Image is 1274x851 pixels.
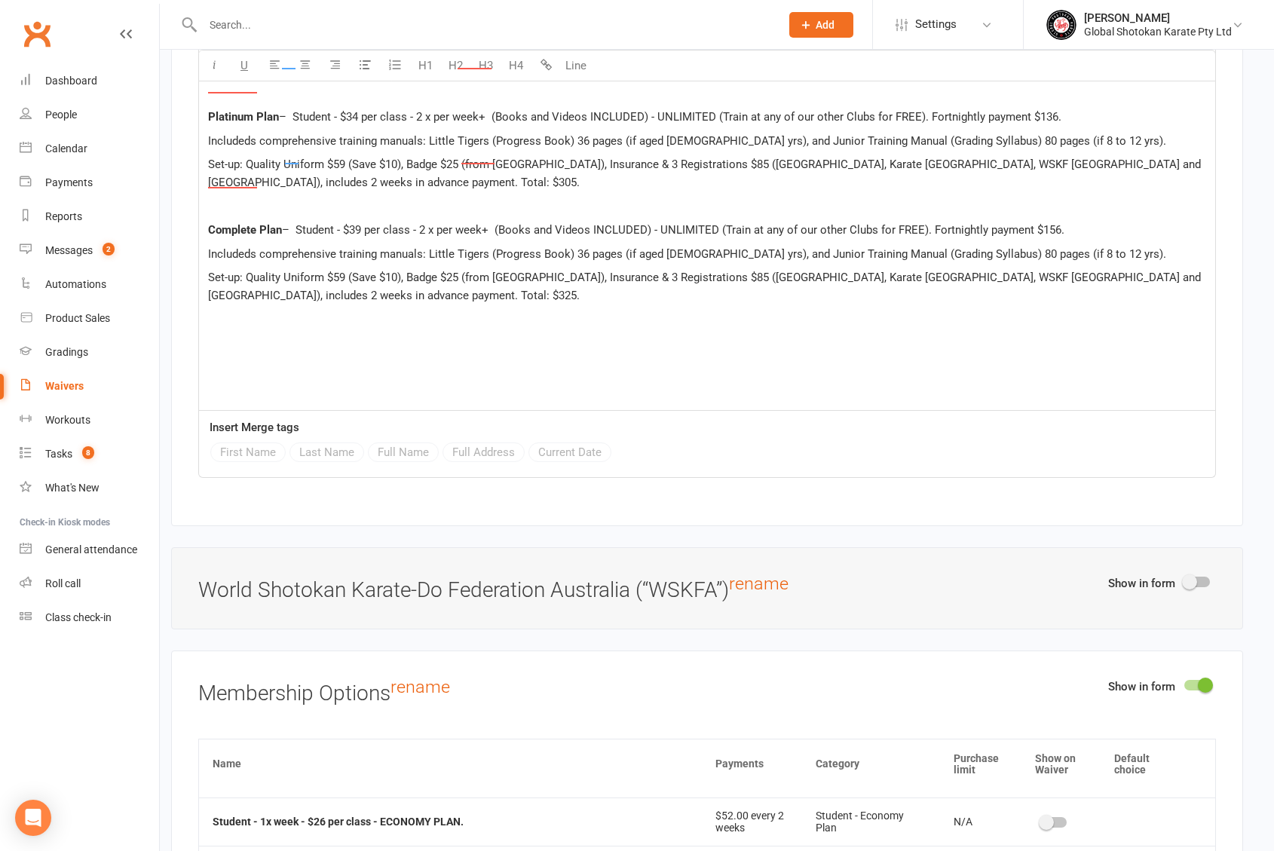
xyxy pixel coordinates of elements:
label: Insert Merge tags [210,418,299,436]
a: Payments [20,166,159,200]
a: People [20,98,159,132]
th: Purchase limit [940,739,1021,790]
span: 8 [82,446,94,459]
div: Tasks [45,448,72,460]
th: Category [802,739,941,790]
span: – Student - $39 per class - 2 x per week+ (Books and Videos INCLUDED) - UNLIMITED (Train at any o... [282,223,1064,237]
span: – Student - $34 per class - 2 x per week+ (Books and Videos INCLUDED) - UNLIMITED (Train at any o... [279,110,1061,124]
a: Class kiosk mode [20,601,159,635]
div: Reports [45,210,82,222]
div: Waivers [45,380,84,392]
th: Name [199,739,702,790]
div: Gradings [45,346,88,358]
div: Roll call [45,577,81,589]
div: What's New [45,482,100,494]
div: Workouts [45,414,90,426]
button: Line [561,51,591,81]
span: Platinum Plan [208,110,279,124]
div: Global Shotokan Karate Pty Ltd [1084,25,1232,38]
a: Tasks 8 [20,437,159,471]
span: Includeds comprehensive training manuals: Little Tigers (Progress Book) 36 pages (if aged [DEMOGR... [208,247,1166,261]
th: Default choice [1101,739,1178,790]
a: rename [729,573,789,594]
strong: Student - 1x week - $26 per class - ECONOMY PLAN. [213,816,464,828]
th: Show on Waiver [1021,739,1101,790]
a: Reports [20,200,159,234]
a: What's New [20,471,159,505]
a: Product Sales [20,302,159,335]
label: Show in form [1108,678,1175,696]
div: Dashboard [45,75,97,87]
span: U [240,59,248,72]
span: 2 [103,243,115,256]
h3: World Shotokan Karate-Do Federation Australia (“WSKFA”) [198,574,1216,602]
div: People [45,109,77,121]
img: thumb_image1750234934.png [1046,10,1076,40]
span: Add [816,19,835,31]
a: Clubworx [18,15,56,53]
a: Calendar [20,132,159,166]
button: H3 [470,51,501,81]
span: Complete Plan [208,223,282,237]
a: Roll call [20,567,159,601]
button: Add [789,12,853,38]
div: Automations [45,278,106,290]
span: Includeds comprehensive training manuals: Little Tigers (Progress Book) 36 pages (if aged [DEMOGR... [208,134,1166,148]
button: H4 [501,51,531,81]
button: H2 [440,51,470,81]
a: Automations [20,268,159,302]
h3: Membership Options [198,678,1216,706]
div: Open Intercom Messenger [15,800,51,836]
a: rename [390,676,450,697]
div: General attendance [45,543,137,556]
div: Payments [45,176,93,188]
span: Settings [915,8,957,41]
div: $52.00 every 2 weeks [715,810,788,834]
th: Payments [702,739,801,790]
a: Gradings [20,335,159,369]
button: H1 [410,51,440,81]
input: Search... [198,14,770,35]
button: U [229,51,259,81]
a: Dashboard [20,64,159,98]
div: Class check-in [45,611,112,623]
div: [PERSON_NAME] [1084,11,1232,25]
a: Messages 2 [20,234,159,268]
span: Set-up: Quality Uniform $59 (Save $10), Badge $25 (from [GEOGRAPHIC_DATA]), Insurance & 3 Registr... [208,271,1204,302]
a: General attendance kiosk mode [20,533,159,567]
td: Student - Economy Plan [802,797,941,846]
a: Workouts [20,403,159,437]
label: Show in form [1108,574,1175,592]
span: Set-up: Quality Uniform $59 (Save $10), Badge $25 (from [GEOGRAPHIC_DATA]), Insurance & 3 Registr... [208,158,1204,189]
div: Calendar [45,142,87,155]
div: Product Sales [45,312,110,324]
a: Waivers [20,369,159,403]
div: Messages [45,244,93,256]
td: N/A [940,797,1021,846]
